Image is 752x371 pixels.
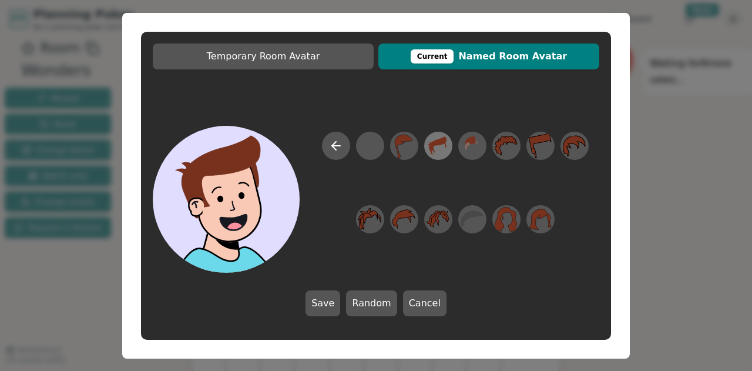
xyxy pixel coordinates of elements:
[159,49,368,63] span: Temporary Room Avatar
[153,44,374,69] button: Temporary Room Avatar
[378,44,599,69] button: CurrentNamed Room Avatar
[346,290,397,316] button: Random
[411,49,454,63] div: This avatar will be displayed in dedicated rooms
[403,290,446,316] button: Cancel
[384,49,593,63] span: Named Room Avatar
[305,290,340,316] button: Save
